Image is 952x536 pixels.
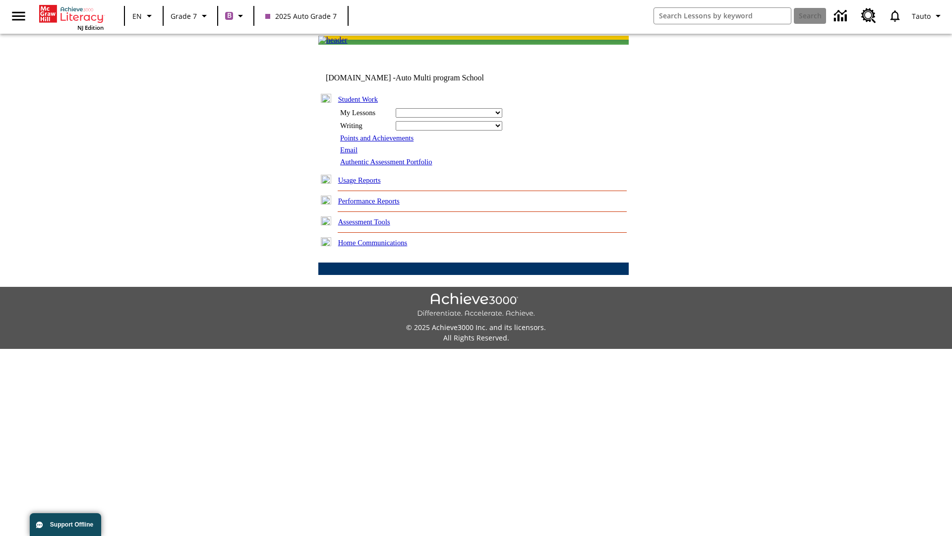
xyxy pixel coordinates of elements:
[321,216,331,225] img: plus.gif
[338,95,378,103] a: Student Work
[912,11,931,21] span: Tauto
[227,9,232,22] span: B
[221,7,250,25] button: Boost Class color is purple. Change class color
[321,237,331,246] img: plus.gif
[338,176,381,184] a: Usage Reports
[340,134,414,142] a: Points and Achievements
[338,239,408,247] a: Home Communications
[265,11,337,21] span: 2025 Auto Grade 7
[39,3,104,31] div: Home
[340,122,390,130] div: Writing
[128,7,160,25] button: Language: EN, Select a language
[167,7,214,25] button: Grade: Grade 7, Select a grade
[77,24,104,31] span: NJ Edition
[171,11,197,21] span: Grade 7
[132,11,142,21] span: EN
[340,109,390,117] div: My Lessons
[654,8,791,24] input: search field
[318,36,348,45] img: header
[321,94,331,103] img: minus.gif
[326,73,508,82] td: [DOMAIN_NAME] -
[321,196,331,204] img: plus.gif
[340,146,357,154] a: Email
[321,175,331,184] img: plus.gif
[908,7,948,25] button: Profile/Settings
[50,521,93,528] span: Support Offline
[4,1,33,31] button: Open side menu
[340,158,432,166] a: Authentic Assessment Portfolio
[828,2,855,30] a: Data Center
[338,197,400,205] a: Performance Reports
[855,2,882,29] a: Resource Center, Will open in new tab
[417,293,535,318] img: Achieve3000 Differentiate Accelerate Achieve
[882,3,908,29] a: Notifications
[396,73,484,82] nobr: Auto Multi program School
[30,513,101,536] button: Support Offline
[338,218,390,226] a: Assessment Tools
